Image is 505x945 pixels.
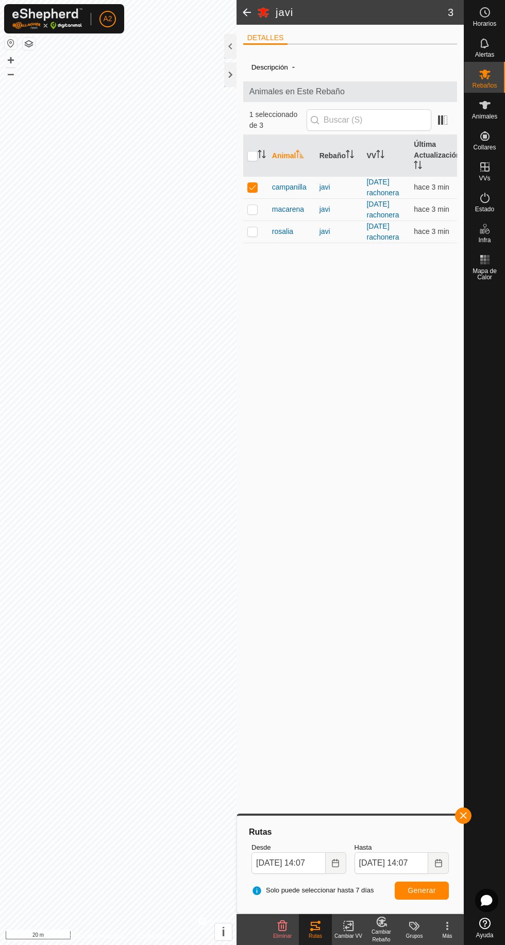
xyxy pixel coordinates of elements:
p-sorticon: Activar para ordenar [346,151,354,160]
p-sorticon: Activar para ordenar [376,151,384,160]
div: javi [319,226,359,237]
p-sorticon: Activar para ordenar [296,151,304,160]
button: Choose Date [326,852,346,874]
span: 24 ago 2025, 14:03 [414,227,449,235]
div: Grupos [398,932,431,940]
span: Infra [478,237,491,243]
span: Rebaños [472,82,497,89]
li: DETALLES [243,32,288,45]
span: 1 seleccionado de 3 [249,109,307,131]
a: [DATE] rachonera [366,200,399,219]
a: Política de Privacidad [65,932,124,941]
span: Alertas [475,52,494,58]
span: Mapa de Calor [467,268,502,280]
span: rosalia [272,226,293,237]
p-sorticon: Activar para ordenar [258,151,266,160]
span: 3 [448,5,453,20]
span: Animales [472,113,497,120]
span: Solo puede seleccionar hasta 7 días [251,885,374,896]
span: Eliminar [273,933,292,939]
div: Cambiar VV [332,932,365,940]
span: i [222,925,225,939]
span: Generar [408,886,436,895]
button: Generar [395,882,449,900]
span: Horarios [473,21,496,27]
label: Descripción [251,63,288,71]
a: Ayuda [464,914,505,942]
div: javi [319,182,359,193]
span: campanilla [272,182,307,193]
div: Rutas [247,826,453,838]
span: - [288,58,299,75]
label: Hasta [355,842,449,853]
th: Rebaño [315,135,363,177]
h2: javi [276,6,448,19]
div: javi [319,204,359,215]
button: Restablecer Mapa [5,37,17,49]
th: Última Actualización [410,135,457,177]
span: Collares [473,144,496,150]
span: Animales en Este Rebaño [249,86,451,98]
span: 24 ago 2025, 14:04 [414,183,449,191]
span: macarena [272,204,304,215]
div: Más [431,932,464,940]
input: Buscar (S) [307,109,431,131]
span: Ayuda [476,932,494,938]
label: Desde [251,842,346,853]
a: Contáctenos [137,932,172,941]
button: Capas del Mapa [23,38,35,50]
span: A2 [103,13,112,24]
span: Estado [475,206,494,212]
span: VVs [479,175,490,181]
a: [DATE] rachonera [366,222,399,241]
img: Logo Gallagher [12,8,82,29]
button: – [5,67,17,80]
button: Choose Date [428,852,449,874]
div: Cambiar Rebaño [365,928,398,943]
button: + [5,54,17,66]
button: i [215,923,232,940]
div: Rutas [299,932,332,940]
span: 24 ago 2025, 14:03 [414,205,449,213]
p-sorticon: Activar para ordenar [414,162,422,171]
a: [DATE] rachonera [366,178,399,197]
th: Animal [268,135,315,177]
th: VV [362,135,410,177]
